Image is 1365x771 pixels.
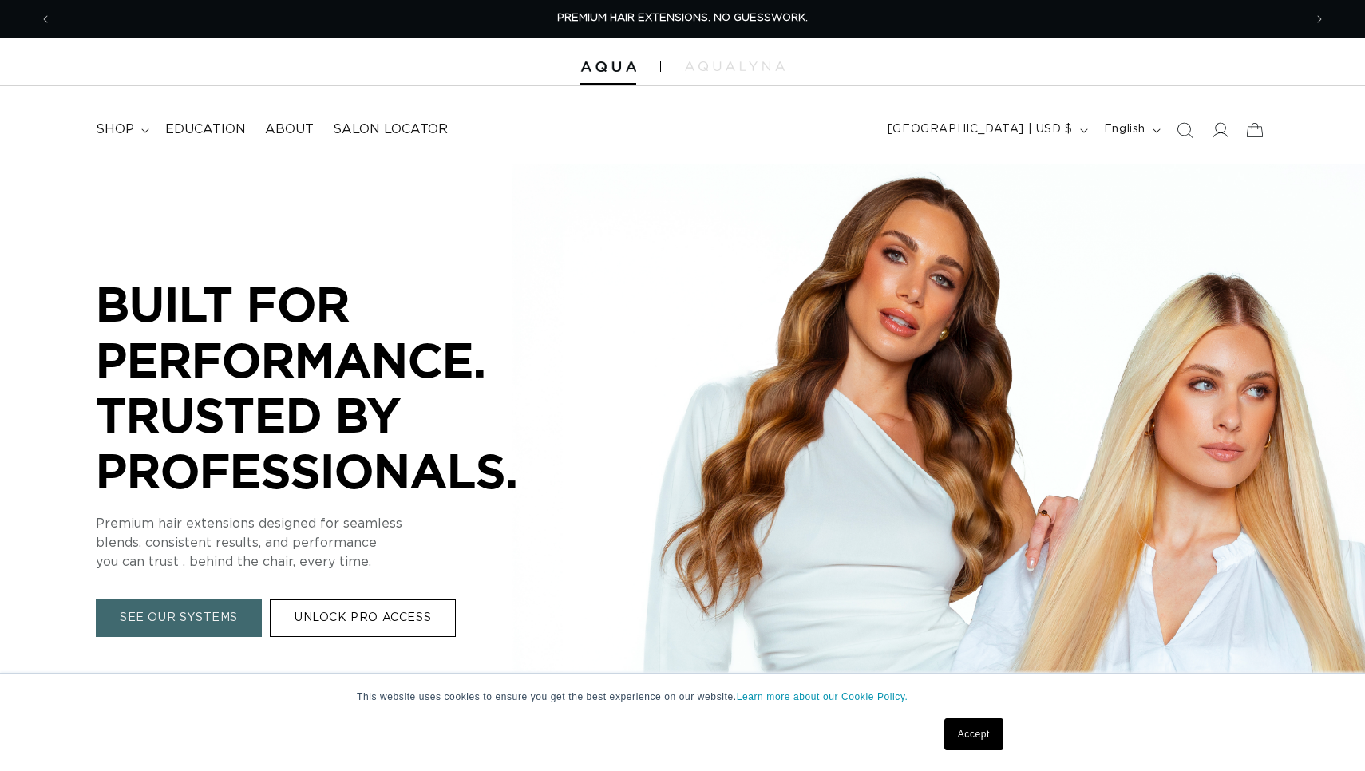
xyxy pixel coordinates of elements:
[165,121,246,138] span: Education
[323,112,457,148] a: Salon Locator
[685,61,785,71] img: aqualyna.com
[944,718,1003,750] a: Accept
[96,276,575,498] p: BUILT FOR PERFORMANCE. TRUSTED BY PROFESSIONALS.
[156,112,255,148] a: Education
[86,112,156,148] summary: shop
[888,121,1073,138] span: [GEOGRAPHIC_DATA] | USD $
[557,13,808,23] span: PREMIUM HAIR EXTENSIONS. NO GUESSWORK.
[1104,121,1145,138] span: English
[270,600,456,638] a: UNLOCK PRO ACCESS
[1094,115,1167,145] button: English
[333,121,448,138] span: Salon Locator
[96,515,575,534] p: Premium hair extensions designed for seamless
[265,121,314,138] span: About
[580,61,636,73] img: Aqua Hair Extensions
[255,112,323,148] a: About
[96,121,134,138] span: shop
[96,600,262,638] a: SEE OUR SYSTEMS
[737,691,908,702] a: Learn more about our Cookie Policy.
[96,534,575,553] p: blends, consistent results, and performance
[1302,4,1337,34] button: Next announcement
[357,690,1008,704] p: This website uses cookies to ensure you get the best experience on our website.
[878,115,1094,145] button: [GEOGRAPHIC_DATA] | USD $
[96,553,575,572] p: you can trust , behind the chair, every time.
[28,4,63,34] button: Previous announcement
[1167,113,1202,148] summary: Search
